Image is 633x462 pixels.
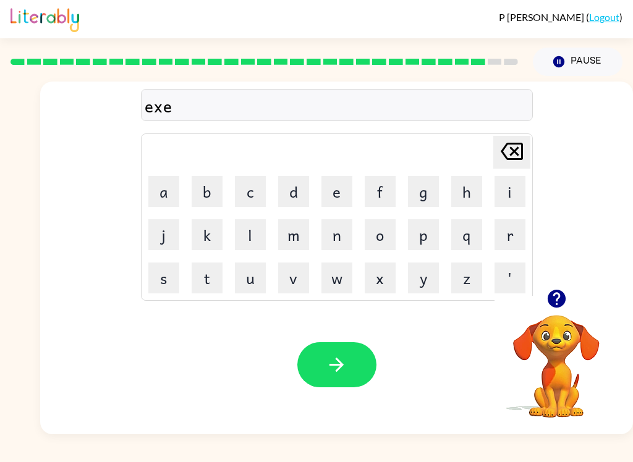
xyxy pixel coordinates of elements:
button: b [192,176,223,207]
img: Literably [11,5,79,32]
button: w [321,262,352,293]
button: z [451,262,482,293]
button: t [192,262,223,293]
button: q [451,219,482,250]
button: i [495,176,525,207]
button: n [321,219,352,250]
button: h [451,176,482,207]
div: exe [145,93,529,119]
button: l [235,219,266,250]
div: ( ) [499,11,622,23]
button: m [278,219,309,250]
button: r [495,219,525,250]
button: y [408,262,439,293]
button: s [148,262,179,293]
button: j [148,219,179,250]
video: Your browser must support playing .mp4 files to use Literably. Please try using another browser. [495,296,618,419]
button: d [278,176,309,207]
a: Logout [589,11,619,23]
button: v [278,262,309,293]
span: P [PERSON_NAME] [499,11,586,23]
button: u [235,262,266,293]
button: a [148,176,179,207]
button: k [192,219,223,250]
button: Pause [533,48,622,76]
button: o [365,219,396,250]
button: e [321,176,352,207]
button: c [235,176,266,207]
button: g [408,176,439,207]
button: x [365,262,396,293]
button: p [408,219,439,250]
button: ' [495,262,525,293]
button: f [365,176,396,207]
